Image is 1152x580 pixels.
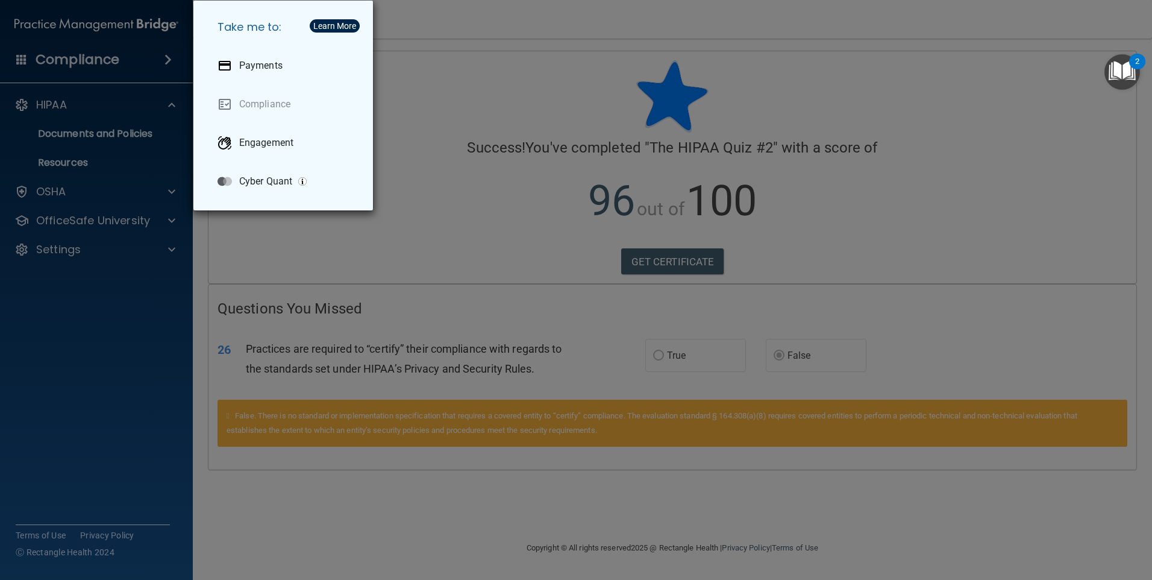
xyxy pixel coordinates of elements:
div: Learn More [313,22,356,30]
a: Cyber Quant [208,165,363,198]
p: Cyber Quant [239,175,292,188]
p: Payments [239,60,283,72]
div: 2 [1135,61,1139,77]
a: Payments [208,49,363,83]
button: Learn More [310,19,360,33]
a: Compliance [208,87,363,121]
button: Open Resource Center, 2 new notifications [1104,54,1140,90]
h5: Take me to: [208,10,363,44]
a: Engagement [208,126,363,160]
p: Engagement [239,137,293,149]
